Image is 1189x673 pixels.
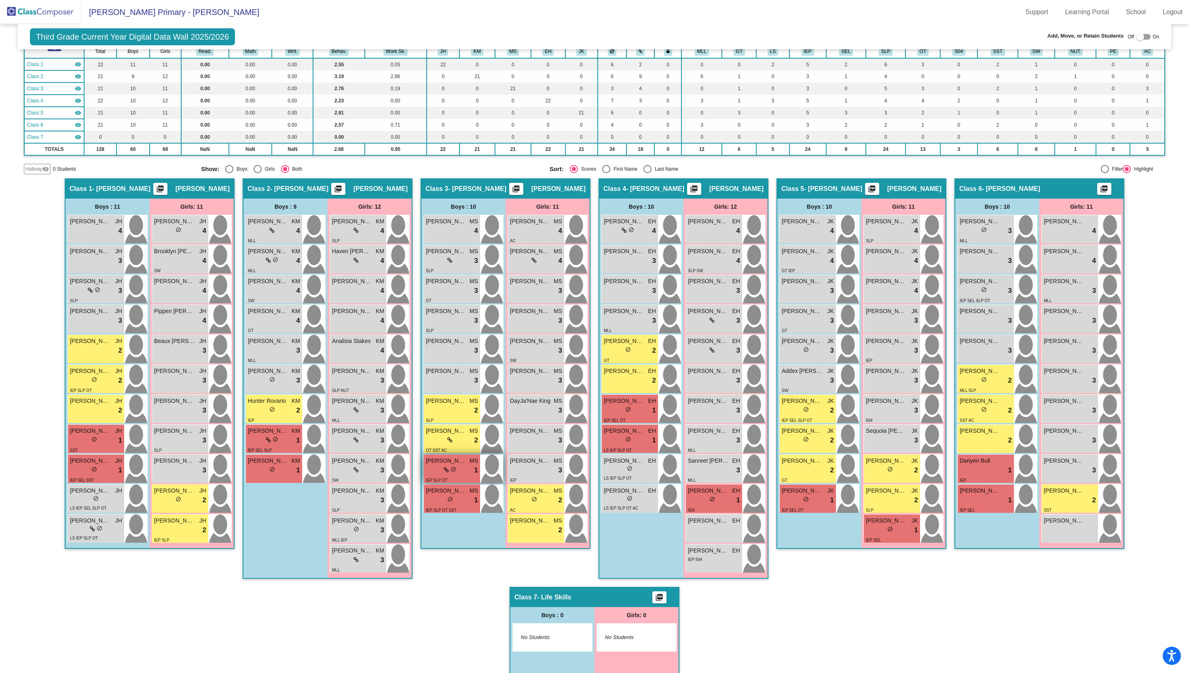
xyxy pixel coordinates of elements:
[598,131,626,143] td: 0
[84,95,116,107] td: 22
[681,44,722,58] th: Multi Language Learner
[383,47,408,56] button: Work Sk.
[150,95,181,107] td: 12
[681,70,722,83] td: 6
[116,143,150,155] td: 60
[75,110,81,116] mat-icon: visibility
[1130,58,1165,70] td: 0
[427,83,459,95] td: 0
[27,121,43,129] span: Class 6
[229,131,272,143] td: 0.00
[116,95,150,107] td: 10
[681,107,722,119] td: 0
[313,70,364,83] td: 3.19
[756,44,789,58] th: Life Skills
[940,44,978,58] th: 504 Plan
[427,107,459,119] td: 0
[27,61,43,68] span: Class 1
[789,70,826,83] td: 3
[313,95,364,107] td: 2.23
[940,83,978,95] td: 0
[511,185,521,196] mat-icon: picture_as_pdf
[598,70,626,83] td: 6
[459,95,495,107] td: 0
[1142,47,1153,56] button: AC
[329,47,349,56] button: Behav.
[722,58,756,70] td: 0
[789,58,826,70] td: 5
[313,107,364,119] td: 2.81
[75,97,81,104] mat-icon: visibility
[84,70,116,83] td: 21
[789,95,826,107] td: 5
[826,58,866,70] td: 2
[365,119,427,131] td: 0.71
[229,107,272,119] td: 0.00
[471,47,483,56] button: KM
[866,44,906,58] th: Speech IEP
[81,6,259,19] span: [PERSON_NAME] Primary - [PERSON_NAME]
[75,122,81,128] mat-icon: visibility
[654,95,681,107] td: 0
[150,131,181,143] td: 0
[1055,58,1096,70] td: 0
[181,119,229,131] td: 0.00
[495,58,531,70] td: 0
[272,70,313,83] td: 0.00
[459,70,495,83] td: 21
[495,119,531,131] td: 0
[1130,83,1165,95] td: 3
[681,83,722,95] td: 0
[495,83,531,95] td: 21
[1153,33,1159,40] span: On
[459,131,495,143] td: 0
[689,185,699,196] mat-icon: picture_as_pdf
[977,58,1018,70] td: 2
[722,107,756,119] td: 3
[1055,95,1096,107] td: 0
[1128,33,1134,40] span: Off
[1018,95,1055,107] td: 1
[826,107,866,119] td: 3
[427,58,459,70] td: 22
[722,119,756,131] td: 0
[1096,58,1130,70] td: 0
[181,95,229,107] td: 0.00
[977,44,1018,58] th: SST Referral
[365,70,427,83] td: 2.86
[459,107,495,119] td: 0
[722,44,756,58] th: Gifted and Talented (Reach)
[1130,70,1165,83] td: 0
[826,70,866,83] td: 1
[116,131,150,143] td: 0
[459,58,495,70] td: 0
[654,83,681,95] td: 0
[272,119,313,131] td: 0.00
[756,107,789,119] td: 0
[84,58,116,70] td: 22
[531,95,565,107] td: 22
[977,83,1018,95] td: 2
[150,83,181,95] td: 11
[722,95,756,107] td: 1
[272,107,313,119] td: 0.00
[272,58,313,70] td: 0.00
[27,73,43,80] span: Class 2
[681,119,722,131] td: 3
[313,119,364,131] td: 2.57
[181,70,229,83] td: 0.00
[153,183,167,195] button: Print Students Details
[940,107,978,119] td: 1
[789,119,826,131] td: 3
[598,44,626,58] th: Keep away students
[756,70,789,83] td: 0
[865,183,879,195] button: Print Students Details
[27,85,43,92] span: Class 3
[789,83,826,95] td: 3
[789,131,826,143] td: 0
[27,97,43,104] span: Class 4
[365,131,427,143] td: 0.00
[756,58,789,70] td: 2
[977,70,1018,83] td: 0
[826,131,866,143] td: 0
